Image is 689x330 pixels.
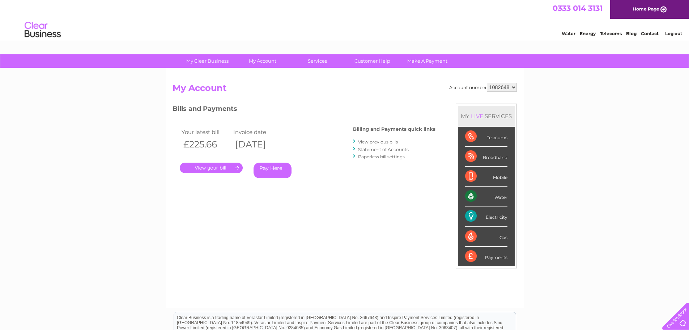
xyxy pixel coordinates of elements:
[288,54,347,68] a: Services
[180,127,232,137] td: Your latest bill
[180,137,232,152] th: £225.66
[465,147,507,167] div: Broadband
[641,31,659,36] a: Contact
[665,31,682,36] a: Log out
[233,54,292,68] a: My Account
[562,31,575,36] a: Water
[180,163,243,173] a: .
[553,4,603,13] a: 0333 014 3131
[358,139,398,145] a: View previous bills
[174,4,516,35] div: Clear Business is a trading name of Verastar Limited (registered in [GEOGRAPHIC_DATA] No. 3667643...
[173,104,435,116] h3: Bills and Payments
[173,83,517,97] h2: My Account
[465,167,507,187] div: Mobile
[231,127,284,137] td: Invoice date
[458,106,515,126] div: MY SERVICES
[600,31,622,36] a: Telecoms
[358,147,409,152] a: Statement of Accounts
[231,137,284,152] th: [DATE]
[580,31,596,36] a: Energy
[358,154,405,159] a: Paperless bill settings
[254,163,292,178] a: Pay Here
[465,247,507,266] div: Payments
[24,19,61,41] img: logo.png
[449,83,517,92] div: Account number
[465,227,507,247] div: Gas
[465,206,507,226] div: Electricity
[465,187,507,206] div: Water
[626,31,637,36] a: Blog
[469,113,485,120] div: LIVE
[397,54,457,68] a: Make A Payment
[343,54,402,68] a: Customer Help
[353,126,435,132] h4: Billing and Payments quick links
[465,127,507,147] div: Telecoms
[178,54,237,68] a: My Clear Business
